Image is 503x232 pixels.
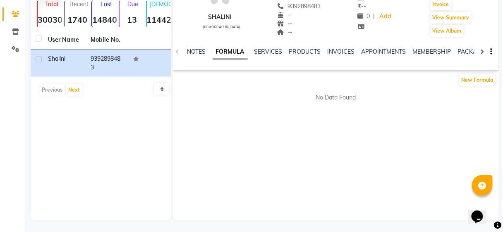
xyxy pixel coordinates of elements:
button: Next [66,84,82,96]
a: PRODUCTS [289,48,321,55]
p: Lost [96,0,117,8]
a: MEMBERSHIP [413,48,451,55]
strong: 13 [120,14,144,25]
p: Recent [68,0,90,8]
span: shalini [48,55,65,62]
a: NOTES [187,48,206,55]
span: -- [277,20,293,27]
span: | [373,12,375,21]
strong: 1740 [65,14,90,25]
div: shalini [199,13,240,21]
p: Due [121,0,144,8]
a: FORMULA [213,45,248,59]
span: ₹ [357,2,361,10]
button: View Summary [431,12,472,24]
span: 0 [357,12,370,20]
strong: 30030 [38,14,62,25]
a: Add [378,11,393,22]
strong: 11442 [147,14,172,25]
div: No Data Found [173,93,499,102]
span: -- [357,2,366,10]
a: INVOICES [328,48,355,55]
th: Mobile No. [86,31,128,50]
th: User Name [43,31,86,50]
p: [DEMOGRAPHIC_DATA] [150,0,172,8]
td: 9392898483 [86,50,128,77]
button: View Album [431,25,464,37]
span: 9392898483 [277,2,321,10]
a: SERVICES [254,48,283,55]
span: -- [277,11,293,19]
span: -- [277,28,293,36]
span: [DEMOGRAPHIC_DATA] [203,25,240,29]
button: New Formula [460,74,496,86]
iframe: chat widget [468,199,495,224]
a: APPOINTMENTS [362,48,406,55]
p: Total [41,0,62,8]
strong: 14840 [92,14,117,25]
a: PACKAGES [458,48,489,55]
